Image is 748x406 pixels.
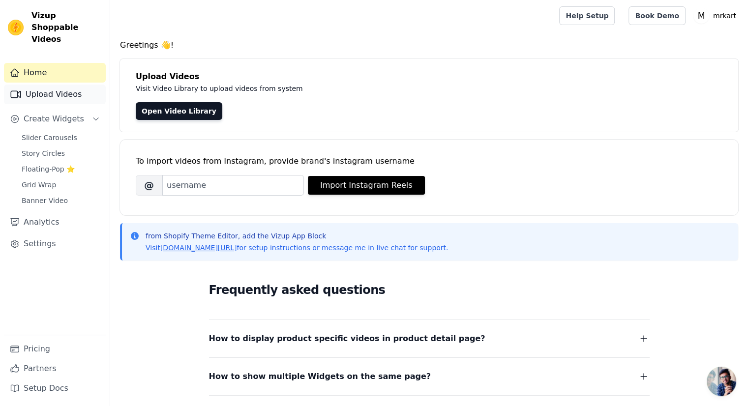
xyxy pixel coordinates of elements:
[209,370,650,383] button: How to show multiple Widgets on the same page?
[22,148,65,158] span: Story Circles
[697,11,705,21] text: M
[136,102,222,120] a: Open Video Library
[16,131,106,145] a: Slider Carousels
[16,162,106,176] a: Floating-Pop ⭐
[628,6,685,25] a: Book Demo
[16,178,106,192] a: Grid Wrap
[209,280,650,300] h2: Frequently asked questions
[8,20,24,35] img: Vizup
[707,367,736,396] div: Open chat
[162,175,304,196] input: username
[136,175,162,196] span: @
[709,7,740,25] p: mrkart
[693,7,740,25] button: M mrkart
[22,180,56,190] span: Grid Wrap
[16,146,106,160] a: Story Circles
[4,109,106,129] button: Create Widgets
[22,133,77,143] span: Slider Carousels
[22,164,75,174] span: Floating-Pop ⭐
[31,10,102,45] span: Vizup Shoppable Videos
[16,194,106,207] a: Banner Video
[4,63,106,83] a: Home
[4,85,106,104] a: Upload Videos
[4,378,106,398] a: Setup Docs
[146,231,448,241] p: from Shopify Theme Editor, add the Vizup App Block
[160,244,237,252] a: [DOMAIN_NAME][URL]
[559,6,615,25] a: Help Setup
[4,234,106,254] a: Settings
[136,83,576,94] p: Visit Video Library to upload videos from system
[22,196,68,205] span: Banner Video
[209,370,431,383] span: How to show multiple Widgets on the same page?
[24,113,84,125] span: Create Widgets
[120,39,738,51] h4: Greetings 👋!
[136,71,722,83] h4: Upload Videos
[4,359,106,378] a: Partners
[146,243,448,253] p: Visit for setup instructions or message me in live chat for support.
[209,332,650,346] button: How to display product specific videos in product detail page?
[4,339,106,359] a: Pricing
[308,176,425,195] button: Import Instagram Reels
[209,332,485,346] span: How to display product specific videos in product detail page?
[136,155,722,167] div: To import videos from Instagram, provide brand's instagram username
[4,212,106,232] a: Analytics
